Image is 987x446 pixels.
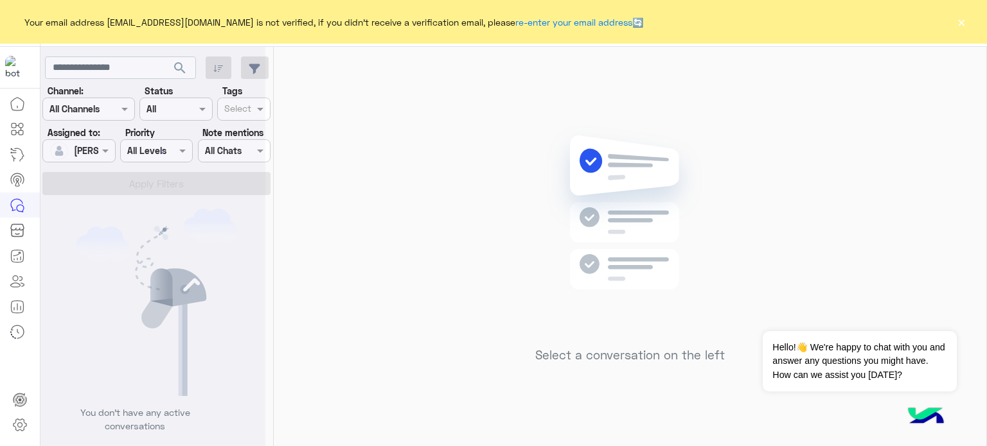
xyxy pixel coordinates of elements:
[763,331,956,391] span: Hello!👋 We're happy to chat with you and answer any questions you might have. How can we assist y...
[5,56,28,79] img: 919860931428189
[515,17,632,28] a: re-enter your email address
[535,348,725,363] h5: Select a conversation on the left
[141,142,164,164] div: loading...
[24,15,643,29] span: Your email address [EMAIL_ADDRESS][DOMAIN_NAME] is not verified, if you didn't receive a verifica...
[955,15,968,28] button: ×
[222,101,251,118] div: Select
[903,395,948,440] img: hulul-logo.png
[537,125,723,338] img: no messages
